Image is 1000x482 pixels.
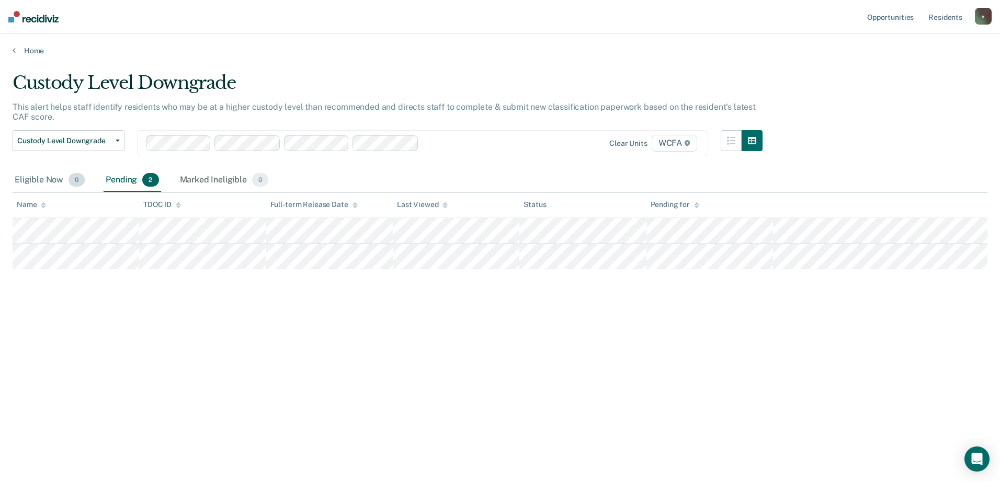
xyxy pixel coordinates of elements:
[178,169,271,192] div: Marked Ineligible0
[651,200,699,209] div: Pending for
[964,446,990,472] div: Open Intercom Messenger
[13,130,124,151] button: Custody Level Downgrade
[524,200,546,209] div: Status
[143,200,181,209] div: TDOC ID
[104,169,161,192] div: Pending2
[13,72,763,102] div: Custody Level Downgrade
[17,136,111,145] span: Custody Level Downgrade
[975,8,992,25] button: v
[69,173,85,187] span: 0
[397,200,448,209] div: Last Viewed
[652,135,697,152] span: WCFA
[270,200,358,209] div: Full-term Release Date
[13,169,87,192] div: Eligible Now0
[13,102,756,122] p: This alert helps staff identify residents who may be at a higher custody level than recommended a...
[142,173,158,187] span: 2
[8,11,59,22] img: Recidiviz
[17,200,46,209] div: Name
[609,139,647,148] div: Clear units
[252,173,268,187] span: 0
[13,46,987,55] a: Home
